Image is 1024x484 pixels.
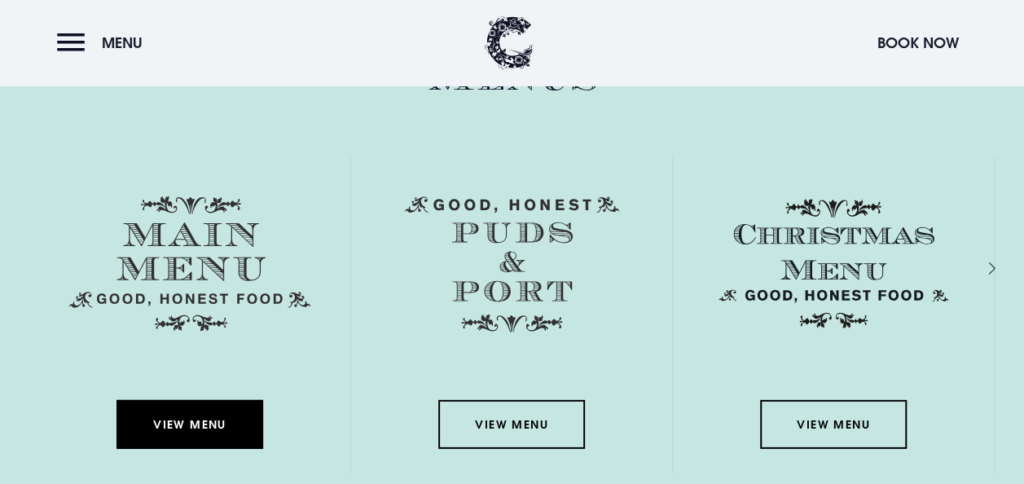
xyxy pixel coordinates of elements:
img: Menu main menu [69,196,310,332]
div: Next slide [967,257,982,280]
button: Book Now [869,25,967,60]
button: Menu [57,25,151,60]
img: Clandeboye Lodge [485,16,534,69]
a: View Menu [438,400,585,449]
img: Christmas Menu SVG [713,196,954,332]
img: Menu puds and port [405,196,619,333]
span: Menu [102,33,143,52]
a: View Menu [116,400,263,449]
a: View Menu [760,400,907,449]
